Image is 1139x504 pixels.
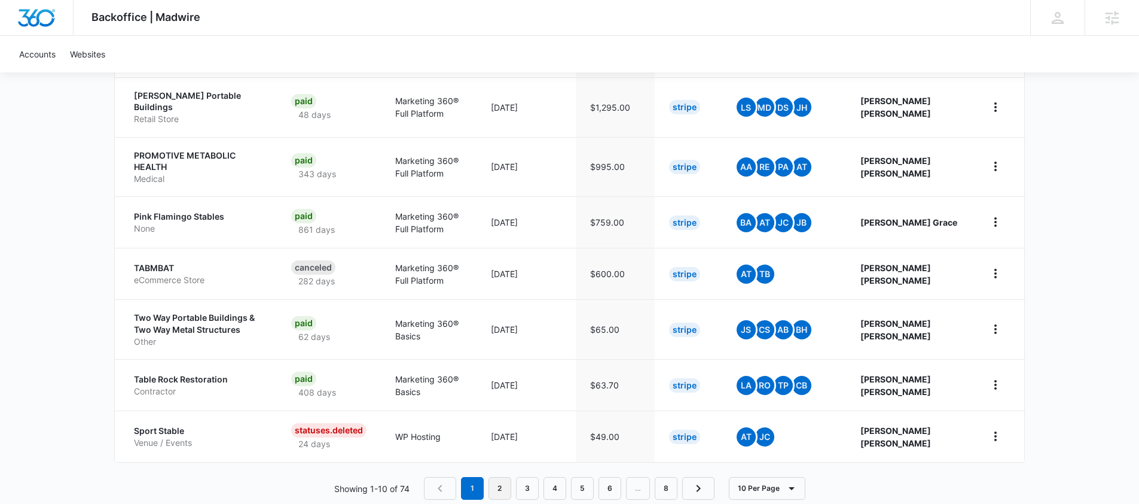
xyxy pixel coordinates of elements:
strong: [PERSON_NAME] [PERSON_NAME] [860,96,931,119]
p: Contractor [134,385,262,397]
p: 282 days [291,275,342,287]
a: Next Page [682,477,714,500]
div: Stripe [669,267,700,281]
span: AT [737,265,756,284]
strong: [PERSON_NAME] Grace [860,217,957,227]
p: 48 days [291,108,338,121]
td: $759.00 [576,196,655,248]
span: At [737,427,756,447]
p: 62 days [291,330,337,343]
td: [DATE] [477,359,576,411]
a: Sport StableVenue / Events [134,425,262,448]
button: home [986,212,1005,232]
span: JC [774,213,793,232]
td: [DATE] [477,77,576,137]
div: Paid [291,94,316,108]
td: $49.00 [576,411,655,462]
span: CS [755,320,774,339]
p: Pink Flamingo Stables [134,211,262,223]
em: 1 [461,477,484,500]
p: Marketing 360® Basics [395,317,462,342]
p: Other [134,336,262,348]
span: LA [737,376,756,395]
span: Backoffice | Madwire [91,11,200,23]
a: PROMOTIVE METABOLIC HEALTHMedical [134,150,262,185]
td: $63.70 [576,359,655,411]
p: Two Way Portable Buildings & Two Way Metal Structures [134,312,262,335]
a: Page 2 [488,477,511,500]
button: 10 Per Page [729,477,805,500]
td: $995.00 [576,137,655,197]
div: Stripe [669,100,700,114]
a: Page 6 [598,477,621,500]
a: Accounts [12,36,63,72]
p: None [134,223,262,235]
span: At [755,213,774,232]
strong: [PERSON_NAME] [PERSON_NAME] [860,426,931,448]
td: [DATE] [477,137,576,197]
p: Marketing 360® Full Platform [395,210,462,235]
p: PROMOTIVE METABOLIC HEALTH [134,150,262,173]
button: home [986,264,1005,283]
td: [DATE] [477,196,576,248]
p: WP Hosting [395,430,462,443]
button: home [986,157,1005,176]
nav: Pagination [424,477,714,500]
p: Sport Stable [134,425,262,437]
span: DS [774,98,793,117]
span: JH [792,98,811,117]
td: $1,295.00 [576,77,655,137]
td: [DATE] [477,411,576,462]
a: Page 8 [655,477,677,500]
span: AA [737,157,756,177]
p: [PERSON_NAME] Portable Buildings [134,90,262,113]
div: Stripe [669,378,700,393]
span: PA [774,157,793,177]
a: TABMBATeCommerce Store [134,262,262,286]
a: Table Rock RestorationContractor [134,374,262,397]
a: Page 3 [516,477,539,500]
span: BA [737,213,756,232]
a: [PERSON_NAME] Portable BuildingsRetail Store [134,90,262,125]
a: Pink Flamingo StablesNone [134,211,262,234]
td: $600.00 [576,248,655,299]
span: JC [755,427,774,447]
span: TP [774,376,793,395]
div: Stripe [669,160,700,174]
a: Page 4 [543,477,566,500]
p: 24 days [291,438,337,450]
p: Table Rock Restoration [134,374,262,385]
div: Stripe [669,323,700,337]
span: AT [792,157,811,177]
span: RO [755,376,774,395]
td: [DATE] [477,248,576,299]
div: Paid [291,153,316,168]
p: Marketing 360® Basics [395,373,462,398]
a: Page 5 [571,477,594,500]
td: [DATE] [477,299,576,359]
div: Paid [291,209,316,223]
td: $65.00 [576,299,655,359]
strong: [PERSON_NAME] [PERSON_NAME] [860,374,931,397]
p: Retail Store [134,113,262,125]
strong: [PERSON_NAME] [PERSON_NAME] [860,263,931,286]
p: Venue / Events [134,437,262,449]
p: Marketing 360® Full Platform [395,262,462,287]
span: AB [774,320,793,339]
a: Websites [63,36,112,72]
p: TABMBAT [134,262,262,274]
span: JS [737,320,756,339]
span: MD [755,98,774,117]
div: Stripe [669,430,700,444]
p: Medical [134,173,262,185]
p: 343 days [291,168,343,180]
a: Two Way Portable Buildings & Two Way Metal StructuresOther [134,312,262,347]
button: home [986,427,1005,446]
div: Canceled [291,260,335,275]
span: BH [792,320,811,339]
p: 408 days [291,386,343,399]
p: Marketing 360® Full Platform [395,154,462,180]
span: TB [755,265,774,284]
strong: [PERSON_NAME] [PERSON_NAME] [860,318,931,341]
p: Showing 1-10 of 74 [334,482,410,495]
